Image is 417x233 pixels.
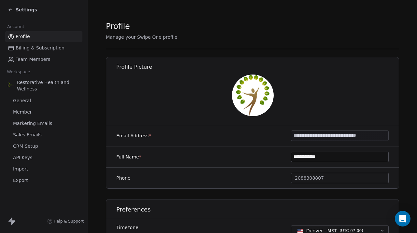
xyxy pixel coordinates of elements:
span: CRM Setup [13,143,38,150]
span: Account [4,22,27,32]
a: Profile [5,31,82,42]
span: Restorative Health and Wellness [17,79,80,92]
span: API Keys [13,154,32,161]
h1: Profile Picture [116,63,399,71]
span: Workspace [4,67,33,77]
label: Email Address [116,132,151,139]
span: Settings [16,7,37,13]
a: Import [5,164,82,174]
span: Sales Emails [13,131,42,138]
span: Team Members [16,56,50,63]
span: Profile [106,21,130,31]
div: Open Intercom Messenger [395,211,410,226]
span: 2088308807 [295,175,324,182]
a: Marketing Emails [5,118,82,129]
button: 2088308807 [291,173,389,183]
a: Billing & Subscription [5,43,82,53]
label: Timezone [116,224,211,231]
a: Export [5,175,82,186]
a: Member [5,107,82,117]
span: Member [13,109,32,116]
span: Profile [16,33,30,40]
span: Billing & Subscription [16,45,65,51]
span: General [13,97,31,104]
span: Import [13,166,28,172]
a: CRM Setup [5,141,82,152]
a: General [5,95,82,106]
a: API Keys [5,152,82,163]
a: Help & Support [47,219,84,224]
span: Help & Support [54,219,84,224]
label: Full Name [116,154,141,160]
img: RHW_logo.png [8,82,14,89]
a: Sales Emails [5,130,82,140]
img: G-plus-profil-photo.jpg [232,75,274,116]
h1: Preferences [116,206,399,213]
a: Settings [8,7,37,13]
a: Team Members [5,54,82,65]
span: Manage your Swipe One profile [106,34,177,40]
span: Marketing Emails [13,120,52,127]
span: Export [13,177,28,184]
label: Phone [116,175,130,181]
